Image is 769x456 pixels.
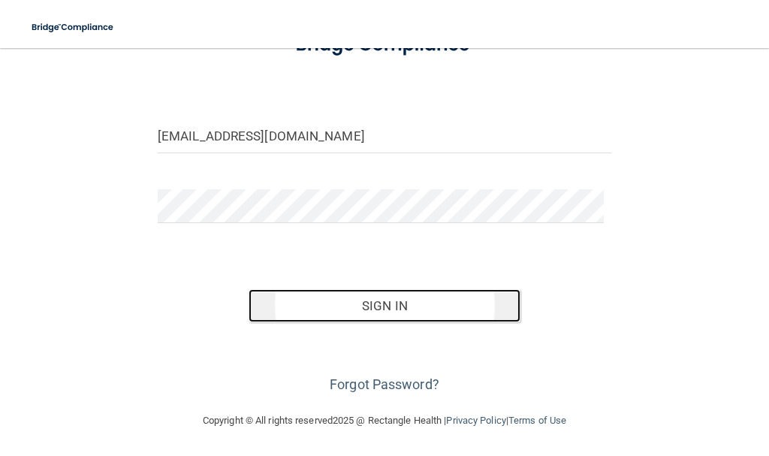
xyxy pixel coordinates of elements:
a: Forgot Password? [330,376,439,392]
input: Email [158,119,611,153]
a: Terms of Use [508,415,566,426]
button: Sign In [249,289,521,322]
img: bridge_compliance_login_screen.278c3ca4.svg [23,12,124,43]
a: Privacy Policy [446,415,505,426]
div: Copyright © All rights reserved 2025 @ Rectangle Health | | [110,397,659,445]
